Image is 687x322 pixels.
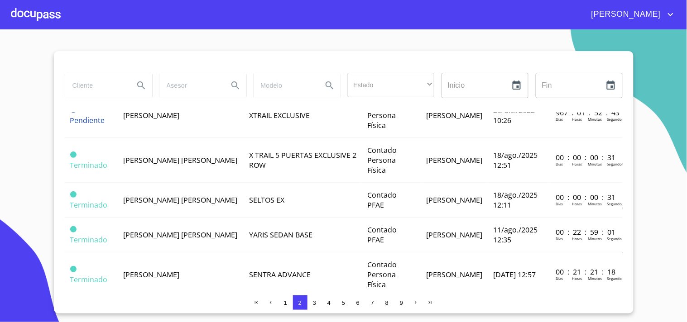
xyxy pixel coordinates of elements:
p: Horas [572,276,582,281]
span: 6 [356,299,360,306]
input: search [254,73,315,98]
p: Segundos [607,117,624,122]
button: Search [130,75,152,96]
span: Terminado [70,275,108,284]
p: 00 : 00 : 00 : 31 [556,192,617,202]
button: 4 [322,295,336,310]
span: [DATE] 12:57 [493,270,536,279]
span: Pendiente [70,115,105,125]
p: 967 : 01 : 52 : 43 [556,108,617,118]
button: 9 [394,295,409,310]
button: Search [319,75,341,96]
p: Minutos [588,236,602,241]
input: search [65,73,127,98]
button: 2 [293,295,307,310]
p: Segundos [607,236,624,241]
span: 8 [385,299,389,306]
div: ​ [347,73,434,97]
button: 8 [380,295,394,310]
span: 5 [342,299,345,306]
p: Segundos [607,161,624,166]
p: 00 : 22 : 59 : 01 [556,227,617,237]
span: [PERSON_NAME] [123,110,179,120]
button: 3 [307,295,322,310]
p: Dias [556,161,563,166]
p: Horas [572,201,582,206]
p: Dias [556,117,563,122]
span: [PERSON_NAME] [585,7,665,22]
button: 6 [351,295,365,310]
span: 18/ago./2025 12:11 [493,190,538,210]
span: [PERSON_NAME] [PERSON_NAME] [123,195,237,205]
p: 00 : 21 : 21 : 18 [556,267,617,277]
p: Minutos [588,276,602,281]
span: Terminado [70,191,77,198]
span: [PERSON_NAME] [PERSON_NAME] [123,155,237,165]
span: Contado Persona Física [368,145,397,175]
p: Minutos [588,117,602,122]
span: 7 [371,299,374,306]
button: account of current user [585,7,676,22]
span: Contado PFAE [368,225,397,245]
span: X TRAIL 5 PUERTAS EXCLUSIVE 2 ROW [249,150,356,170]
p: Segundos [607,276,624,281]
p: Horas [572,161,582,166]
span: Terminado [70,266,77,272]
span: 1 [284,299,287,306]
span: Contado PFAE [368,190,397,210]
p: Dias [556,276,563,281]
span: 9 [400,299,403,306]
span: Terminado [70,152,77,158]
p: Segundos [607,201,624,206]
button: 5 [336,295,351,310]
span: [PERSON_NAME] [426,195,482,205]
button: 1 [279,295,293,310]
p: 00 : 00 : 00 : 31 [556,152,617,162]
button: 7 [365,295,380,310]
span: Terminado [70,235,108,245]
span: [PERSON_NAME] [426,230,482,240]
span: [PERSON_NAME] [426,155,482,165]
span: 11/ago./2025 12:35 [493,225,538,245]
span: SENTRA ADVANCE [249,270,311,279]
p: Minutos [588,161,602,166]
span: Contado Persona Física [368,260,397,289]
span: YARIS SEDAN BASE [249,230,312,240]
span: 4 [327,299,331,306]
span: 2 [298,299,302,306]
p: Horas [572,236,582,241]
span: [PERSON_NAME] [426,110,482,120]
span: Terminado [70,200,108,210]
p: Minutos [588,201,602,206]
p: Horas [572,117,582,122]
span: Contado Persona Física [368,100,397,130]
input: search [159,73,221,98]
span: 18/ago./2025 12:51 [493,150,538,170]
span: SELTOS EX [249,195,284,205]
span: [PERSON_NAME] [PERSON_NAME] [123,230,237,240]
span: Terminado [70,226,77,232]
span: 3 [313,299,316,306]
span: Terminado [70,160,108,170]
span: 26/dic./2022 10:26 [493,105,535,125]
button: Search [225,75,246,96]
p: Dias [556,201,563,206]
span: [PERSON_NAME] [426,270,482,279]
span: XTRAIL EXCLUSIVE [249,110,310,120]
span: [PERSON_NAME] [123,270,179,279]
p: Dias [556,236,563,241]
